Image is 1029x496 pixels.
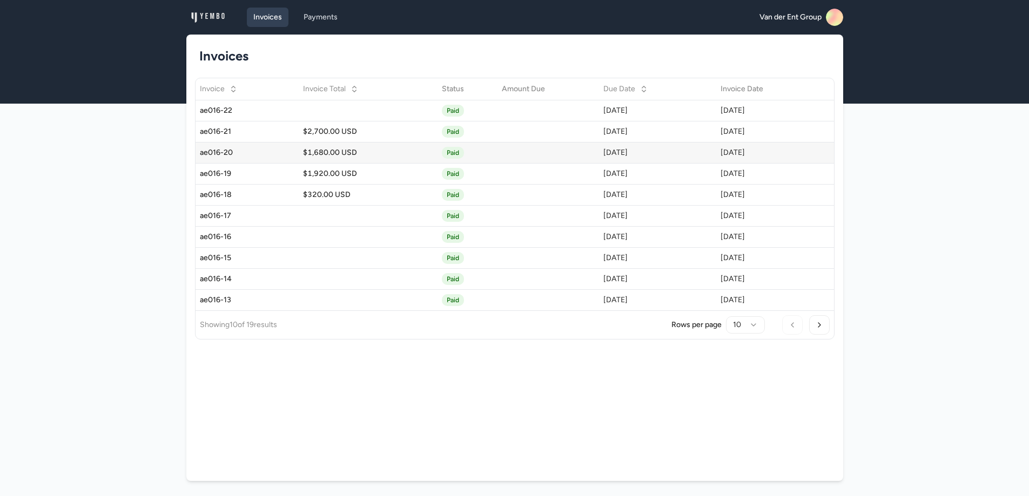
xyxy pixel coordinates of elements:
div: $1,680.00 USD [303,147,433,158]
div: [DATE] [603,168,712,179]
button: Due Date [597,79,655,99]
div: ae016-13 [200,295,295,305]
div: [DATE] [721,189,812,200]
span: Paid [442,189,464,201]
span: Paid [442,231,464,243]
div: [DATE] [721,126,812,137]
th: Status [438,78,498,100]
div: [DATE] [603,147,712,158]
th: Invoice Date [716,78,817,100]
span: Paid [442,105,464,117]
div: [DATE] [603,189,712,200]
span: Paid [442,252,464,264]
a: Payments [297,8,344,27]
div: [DATE] [603,274,712,284]
div: $1,920.00 USD [303,168,433,179]
div: ae016-16 [200,232,295,242]
div: ae016-18 [200,189,295,200]
div: [DATE] [721,147,812,158]
h1: Invoices [199,47,822,65]
div: [DATE] [603,126,712,137]
div: ae016-17 [200,210,295,221]
div: ae016-22 [200,105,295,116]
p: Rows per page [671,320,722,330]
div: $2,700.00 USD [303,126,433,137]
p: Showing 10 of 19 results [200,320,277,330]
span: Paid [442,273,464,285]
div: $320.00 USD [303,189,433,200]
img: logo_1739579967.png [191,9,225,26]
button: Invoice Total [297,79,365,99]
span: Paid [442,294,464,306]
span: Due Date [603,84,635,94]
div: [DATE] [721,253,812,263]
span: Van der Ent Group [759,12,822,23]
span: Paid [442,210,464,222]
div: [DATE] [721,168,812,179]
div: [DATE] [603,105,712,116]
a: Van der Ent Group [759,9,843,26]
span: Paid [442,126,464,138]
div: ae016-21 [200,126,295,137]
button: Invoice [193,79,244,99]
div: [DATE] [721,232,812,242]
th: Amount Due [497,78,599,100]
span: Paid [442,147,464,159]
div: ae016-20 [200,147,295,158]
div: [DATE] [603,295,712,305]
div: [DATE] [721,210,812,221]
div: [DATE] [721,274,812,284]
span: Paid [442,168,464,180]
div: ae016-15 [200,253,295,263]
div: [DATE] [603,232,712,242]
div: [DATE] [721,295,812,305]
div: ae016-19 [200,168,295,179]
span: Invoice Total [303,84,346,94]
div: [DATE] [603,253,712,263]
a: Invoices [247,8,288,27]
div: [DATE] [603,210,712,221]
div: [DATE] [721,105,812,116]
span: Invoice [200,84,225,94]
div: ae016-14 [200,274,295,284]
